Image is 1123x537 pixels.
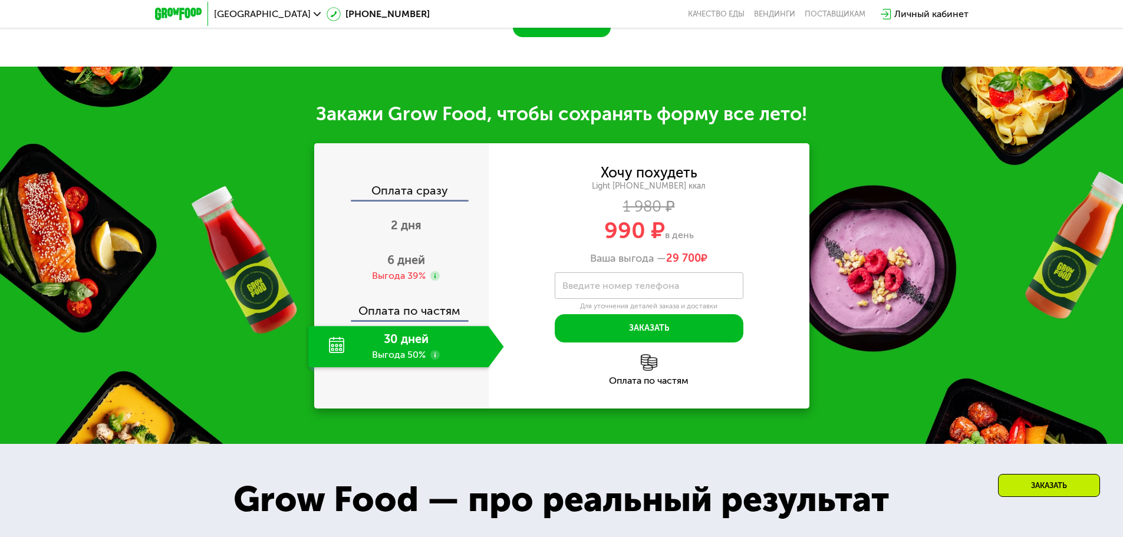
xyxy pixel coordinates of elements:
button: Заказать [555,314,743,342]
div: Оплата по частям [315,293,489,320]
span: 6 дней [387,253,425,267]
div: Хочу похудеть [601,166,697,179]
a: [PHONE_NUMBER] [327,7,430,21]
span: 990 ₽ [604,217,665,244]
div: Оплата по частям [489,376,809,386]
span: в день [665,229,694,241]
img: l6xcnZfty9opOoJh.png [641,354,657,371]
span: 2 дня [391,218,421,232]
div: Выгода 39% [372,269,426,282]
div: 1 980 ₽ [489,200,809,213]
a: Качество еды [688,9,745,19]
div: Личный кабинет [894,7,969,21]
div: Ваша выгода — [489,252,809,265]
div: поставщикам [805,9,865,19]
div: Grow Food — про реальный результат [208,473,915,526]
div: Оплата сразу [315,185,489,200]
label: Введите номер телефона [562,282,679,289]
span: ₽ [666,252,707,265]
span: [GEOGRAPHIC_DATA] [214,9,311,19]
div: Light [PHONE_NUMBER] ккал [489,181,809,192]
a: Вендинги [754,9,795,19]
div: Для уточнения деталей заказа и доставки [555,302,743,311]
span: 29 700 [666,252,701,265]
div: Заказать [998,474,1100,497]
